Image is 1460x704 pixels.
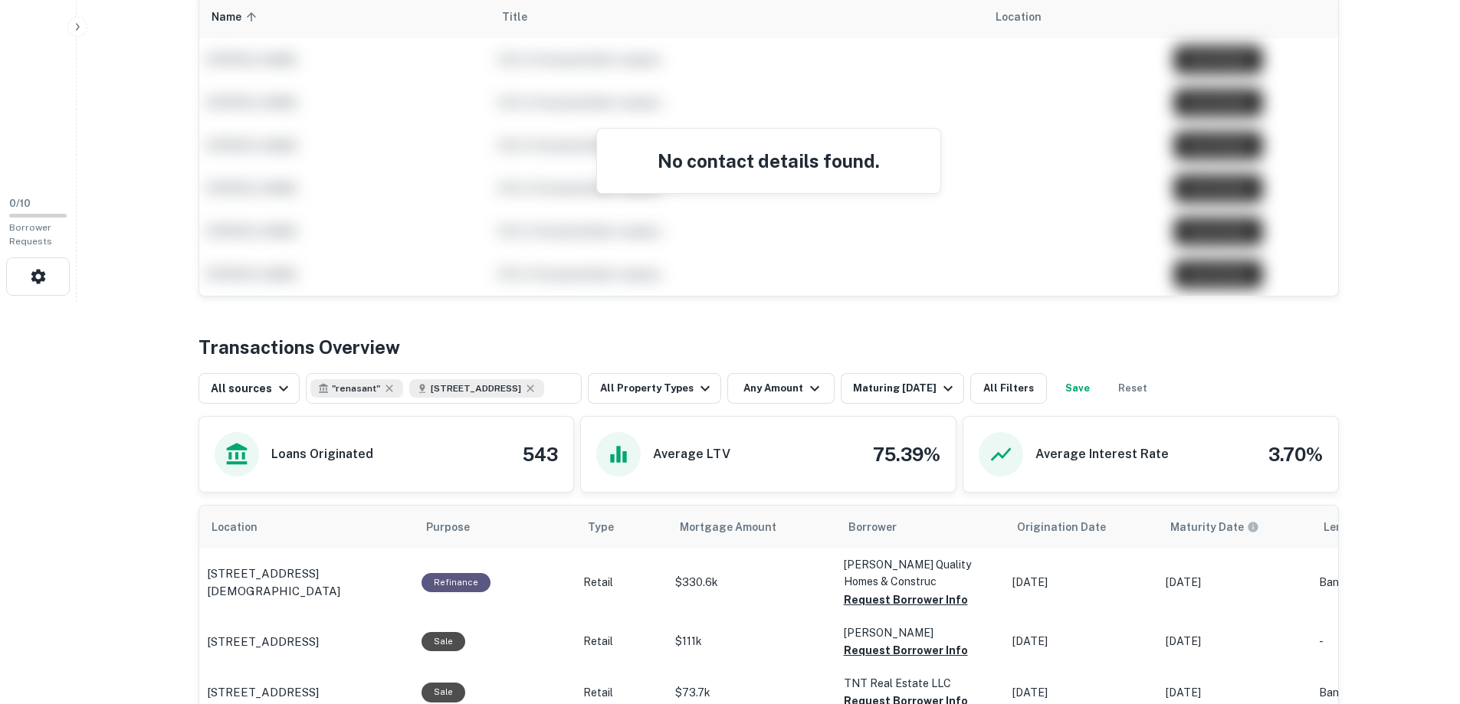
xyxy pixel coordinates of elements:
[431,381,521,395] span: [STREET_ADDRESS]
[576,506,668,548] th: Type
[426,518,490,536] span: Purpose
[207,683,406,702] a: [STREET_ADDRESS]
[844,641,968,660] button: Request Borrower Info
[211,379,293,398] div: All sources
[1319,685,1442,701] p: Bank
[1166,685,1304,701] p: [DATE]
[332,381,380,395] span: " renasant "
[198,373,300,404] button: All sources
[9,198,31,209] span: 0 / 10
[668,506,836,548] th: Mortgage Amount
[588,518,634,536] span: Type
[675,634,828,650] p: $111k
[212,518,277,536] span: Location
[1017,518,1126,536] span: Origination Date
[615,147,922,175] h4: No contact details found.
[583,575,660,591] p: Retail
[675,575,828,591] p: $330.6k
[1383,581,1460,655] iframe: Chat Widget
[583,634,660,650] p: Retail
[199,506,414,548] th: Location
[207,683,319,702] p: [STREET_ADDRESS]
[588,373,721,404] button: All Property Types
[207,633,406,651] a: [STREET_ADDRESS]
[1166,575,1304,591] p: [DATE]
[1158,506,1311,548] th: Maturity dates displayed may be estimated. Please contact the lender for the most accurate maturi...
[675,685,828,701] p: $73.7k
[1012,685,1150,701] p: [DATE]
[680,518,796,536] span: Mortgage Amount
[9,222,52,247] span: Borrower Requests
[1035,445,1169,463] h6: Average Interest Rate
[727,373,835,404] button: Any Amount
[853,379,957,398] div: Maturing [DATE]
[422,683,465,702] div: Sale
[198,333,400,361] h4: Transactions Overview
[1324,518,1389,536] span: Lender Type
[1311,506,1449,548] th: Lender Type
[207,565,406,601] a: [STREET_ADDRESS][DEMOGRAPHIC_DATA]
[271,445,373,463] h6: Loans Originated
[844,591,968,609] button: Request Borrower Info
[1012,634,1150,650] p: [DATE]
[422,632,465,651] div: Sale
[523,440,558,468] h4: 543
[1170,519,1244,535] h6: Maturity Date
[1005,506,1158,548] th: Origination Date
[848,518,897,536] span: Borrower
[1108,373,1157,404] button: Reset
[1170,519,1259,535] div: Maturity dates displayed may be estimated. Please contact the lender for the most accurate maturi...
[1170,519,1279,535] span: Maturity dates displayed may be estimated. Please contact the lender for the most accurate maturi...
[873,440,940,468] h4: 75.39%
[1319,634,1442,650] p: -
[422,573,490,592] div: This loan purpose was for refinancing
[414,506,576,548] th: Purpose
[970,373,1047,404] button: All Filters
[653,445,730,463] h6: Average LTV
[844,624,997,641] p: [PERSON_NAME]
[583,685,660,701] p: Retail
[318,383,329,394] svg: Search for lender by keyword
[1319,575,1442,591] p: Bank
[1166,634,1304,650] p: [DATE]
[207,633,319,651] p: [STREET_ADDRESS]
[844,556,997,590] p: [PERSON_NAME] Quality Homes & Construc
[1012,575,1150,591] p: [DATE]
[841,373,964,404] button: Maturing [DATE]
[1268,440,1323,468] h4: 3.70%
[836,506,1005,548] th: Borrower
[844,675,997,692] p: TNT Real Estate LLC
[1053,373,1102,404] button: Save your search to get updates of matches that match your search criteria.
